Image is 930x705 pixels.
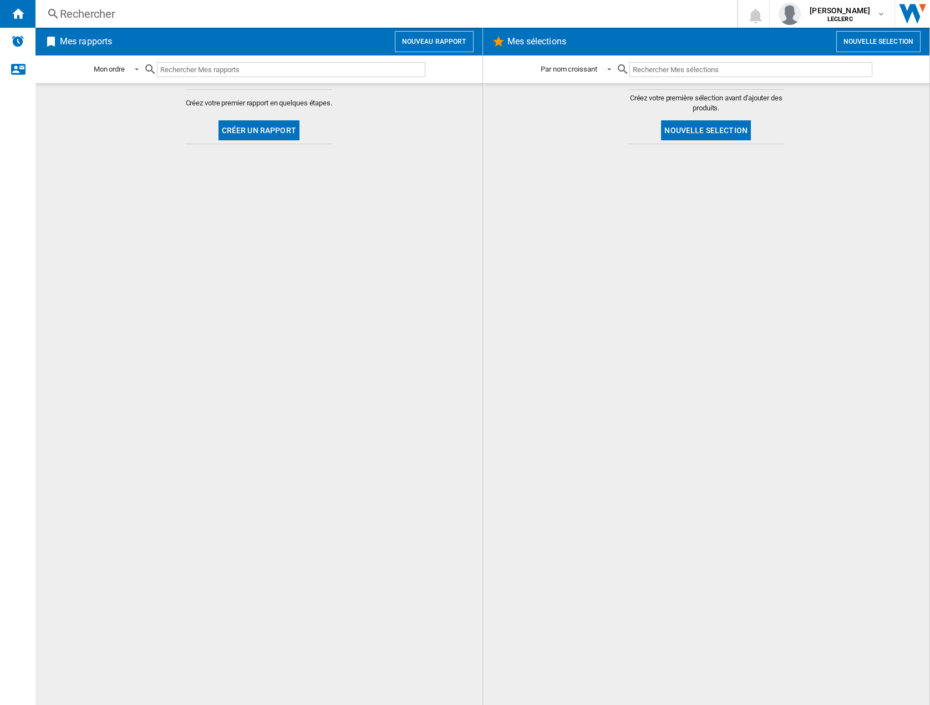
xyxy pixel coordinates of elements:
span: Créez votre premier rapport en quelques étapes. [186,98,332,108]
input: Rechercher Mes sélections [629,62,873,77]
h2: Mes sélections [505,31,568,52]
button: Nouveau rapport [395,31,474,52]
img: alerts-logo.svg [11,34,24,48]
button: Nouvelle selection [836,31,921,52]
div: Mon ordre [94,65,125,73]
h2: Mes rapports [58,31,114,52]
img: profile.jpg [779,3,801,25]
span: [PERSON_NAME] [810,5,870,16]
div: Par nom croissant [541,65,597,73]
button: Créer un rapport [218,120,299,140]
span: Créez votre première sélection avant d'ajouter des produits. [628,93,784,113]
button: Nouvelle selection [661,120,751,140]
b: LECLERC [827,16,853,23]
div: Rechercher [60,6,708,22]
input: Rechercher Mes rapports [157,62,425,77]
